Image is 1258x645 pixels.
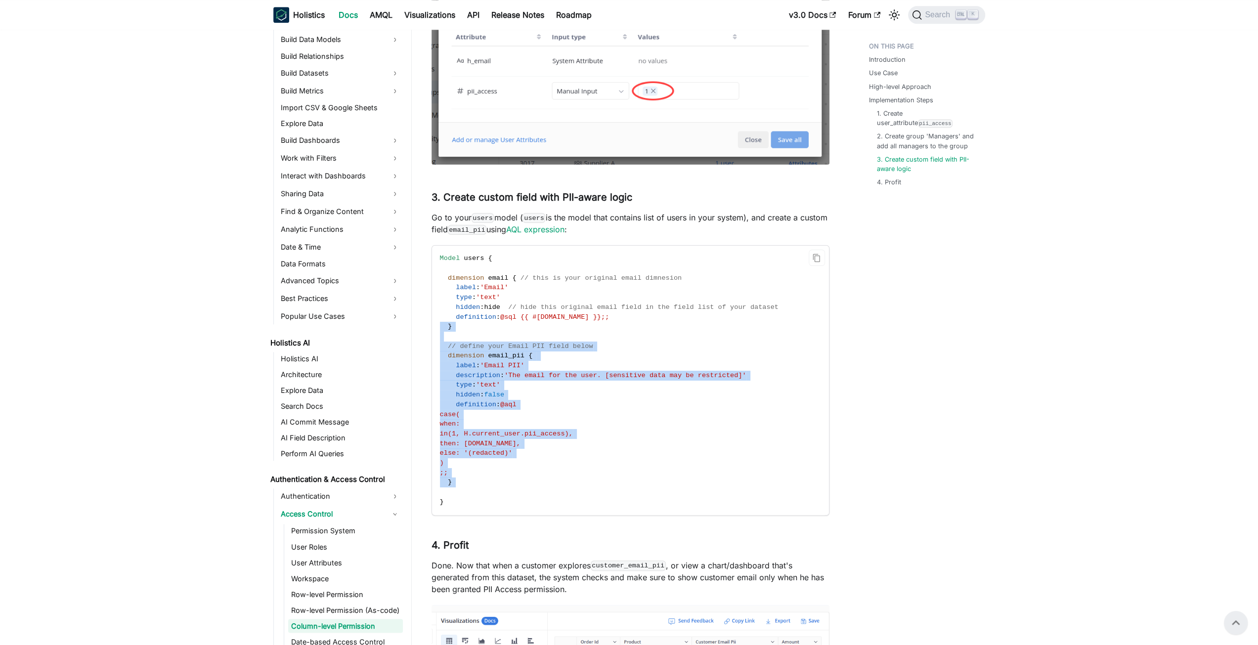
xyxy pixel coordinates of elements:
[273,7,289,23] img: Holistics
[398,7,461,23] a: Visualizations
[456,303,480,311] span: hidden
[278,273,403,289] a: Advanced Topics
[278,308,403,324] a: Popular Use Cases
[278,506,403,522] a: Access Control
[512,274,516,282] span: {
[440,469,448,476] span: ;;
[278,447,403,461] a: Perform AI Queries
[364,7,398,23] a: AMQL
[278,32,403,47] a: Build Data Models
[278,186,403,202] a: Sharing Data
[432,191,829,204] h3: 3. Create custom field with PII-aware logic
[440,498,444,506] span: }
[809,250,825,266] button: Copy code to clipboard
[278,257,403,271] a: Data Formats
[432,212,829,235] p: Go to your model ( is the model that contains list of users in your system), and create a custom ...
[456,284,476,291] span: label
[456,362,476,369] span: label
[484,303,500,311] span: hide
[472,294,476,301] span: :
[504,372,746,379] span: 'The email for the user. [sensitive data may be restricted]'
[886,7,902,23] button: Switch between dark and light mode (currently light mode)
[273,7,325,23] a: HolisticsHolistics
[877,177,901,187] a: 4. Profit
[440,430,573,437] span: in(1, H.current_user.pii_access),
[278,384,403,397] a: Explore Data
[500,313,609,321] span: @sql {{ #[DOMAIN_NAME] }};;
[456,294,472,301] span: type
[278,221,403,237] a: Analytic Functions
[448,343,593,350] span: // define your Email PII field below
[464,255,484,262] span: users
[968,10,978,19] kbd: K
[1224,611,1248,635] button: Scroll back to top
[448,225,487,235] code: email_pii
[456,372,500,379] span: description
[488,352,524,359] span: email_pii
[506,224,564,234] a: AQL expression
[278,132,403,148] a: Build Dashboards
[918,119,953,128] code: pii_access
[432,559,829,595] p: Done. Now that when a customer explores , or view a chart/dashboard that's generated from this da...
[288,571,403,585] a: Workspace
[278,368,403,382] a: Architecture
[278,117,403,130] a: Explore Data
[877,131,975,150] a: 2. Create group 'Managers' and add all managers to the group
[278,291,403,306] a: Best Practices
[456,401,496,408] span: definition
[480,303,484,311] span: :
[496,401,500,408] span: :
[278,399,403,413] a: Search Docs
[333,7,364,23] a: Docs
[278,204,403,219] a: Find & Organize Content
[869,82,931,91] a: High-level Approach
[263,30,412,645] nav: Docs sidebar
[480,391,484,398] span: :
[521,274,682,282] span: // this is your original email dimnesion
[869,68,898,78] a: Use Case
[267,336,403,350] a: Holistics AI
[288,603,403,617] a: Row-level Permission (As-code)
[288,540,403,554] a: User Roles
[485,7,550,23] a: Release Notes
[448,478,452,486] span: }
[496,313,500,321] span: :
[440,440,521,447] span: then: [DOMAIN_NAME],
[288,556,403,569] a: User Attributes
[456,391,480,398] span: hidden
[922,10,956,19] span: Search
[440,411,460,418] span: case(
[440,255,460,262] span: Model
[476,362,480,369] span: :
[783,7,842,23] a: v3.0 Docs
[278,488,403,504] a: Authentication
[488,255,492,262] span: {
[288,524,403,538] a: Permission System
[278,431,403,445] a: AI Field Description
[456,381,472,388] span: type
[440,459,444,467] span: )
[456,313,496,321] span: definition
[448,323,452,330] span: }
[440,420,460,428] span: when:
[440,449,513,457] span: else: '(redacted)'
[877,109,975,128] a: 1. Create user_attributepii_access
[476,381,500,388] span: 'text'
[278,239,403,255] a: Date & Time
[528,352,532,359] span: {
[288,619,403,633] a: Column-level Permission
[476,284,480,291] span: :
[476,294,500,301] span: 'text'
[288,587,403,601] a: Row-level Permission
[908,6,985,24] button: Search (Ctrl+K)
[278,168,403,184] a: Interact with Dashboards
[550,7,598,23] a: Roadmap
[278,150,403,166] a: Work with Filters
[293,9,325,21] b: Holistics
[448,352,484,359] span: dimension
[432,539,829,552] h3: 4. Profit
[278,83,403,99] a: Build Metrics
[278,65,403,81] a: Build Datasets
[267,473,403,486] a: Authentication & Access Control
[278,415,403,429] a: AI Commit Message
